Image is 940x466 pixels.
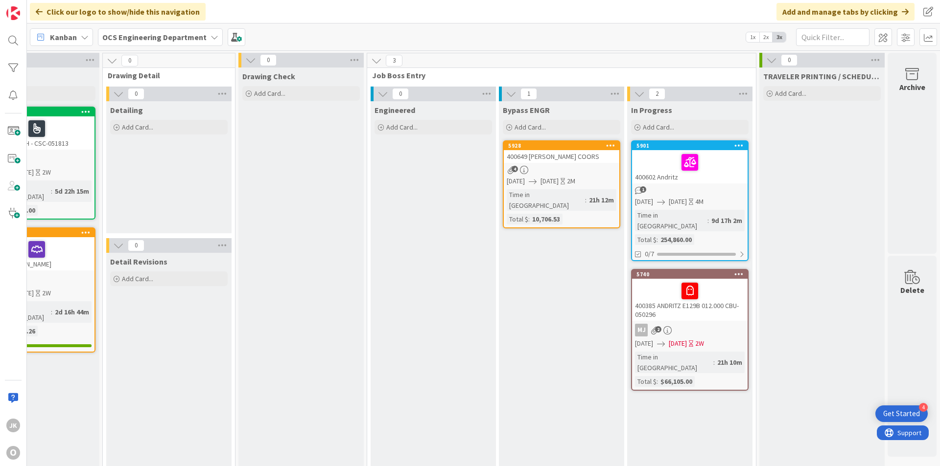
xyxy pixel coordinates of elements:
[6,419,20,432] div: JK
[520,88,537,100] span: 1
[503,140,620,228] a: 5928400649 [PERSON_NAME] COORS[DATE][DATE]2MTime in [GEOGRAPHIC_DATA]:21h 12mTotal $:10,706.53
[657,376,658,387] span: :
[635,376,657,387] div: Total $
[110,257,167,266] span: Detail Revisions
[899,81,925,93] div: Archive
[504,150,619,163] div: 400649 [PERSON_NAME] COORS
[713,357,715,368] span: :
[632,270,748,279] div: 5740
[503,105,550,115] span: Bypass ENGR
[715,357,745,368] div: 21h 10m
[631,140,749,261] a: 5901400602 Andritz[DATE][DATE]4MTime in [GEOGRAPHIC_DATA]:9d 17h 2mTotal $:254,860.000/7
[643,123,674,132] span: Add Card...
[707,215,709,226] span: :
[242,71,295,81] span: Drawing Check
[746,32,759,42] span: 1x
[52,186,92,197] div: 5d 22h 15m
[128,88,144,100] span: 0
[508,142,619,149] div: 5928
[51,307,52,317] span: :
[695,338,704,349] div: 2W
[632,141,748,183] div: 5901400602 Andritz
[649,88,665,100] span: 2
[21,1,45,13] span: Support
[110,105,143,115] span: Detailing
[657,234,658,245] span: :
[900,284,924,296] div: Delete
[636,271,748,278] div: 5740
[776,3,915,21] div: Add and manage tabs by clicking
[635,352,713,373] div: Time in [GEOGRAPHIC_DATA]
[695,197,704,207] div: 4M
[773,32,786,42] span: 3x
[515,123,546,132] span: Add Card...
[658,234,694,245] div: 254,860.00
[51,186,52,197] span: :
[122,123,153,132] span: Add Card...
[635,338,653,349] span: [DATE]
[254,89,285,98] span: Add Card...
[669,338,687,349] span: [DATE]
[759,32,773,42] span: 2x
[796,28,869,46] input: Quick Filter...
[775,89,806,98] span: Add Card...
[122,274,153,283] span: Add Card...
[567,176,575,186] div: 2M
[655,326,661,333] span: 2
[392,88,409,100] span: 0
[108,70,223,80] span: Drawing Detail
[530,214,563,224] div: 10,706.53
[507,176,525,186] span: [DATE]
[121,55,138,67] span: 0
[507,214,528,224] div: Total $
[635,234,657,245] div: Total $
[669,197,687,207] span: [DATE]
[260,54,277,66] span: 0
[632,141,748,150] div: 5901
[658,376,695,387] div: $66,105.00
[528,214,530,224] span: :
[635,324,648,336] div: MJ
[640,186,646,193] span: 1
[781,54,798,66] span: 0
[631,269,749,391] a: 5740400385 ANDRITZ E129B 012.000 CBU- 050296MJ[DATE][DATE]2WTime in [GEOGRAPHIC_DATA]:21h 10mTota...
[635,197,653,207] span: [DATE]
[102,32,207,42] b: OCS Engineering Department
[540,176,559,186] span: [DATE]
[919,403,928,412] div: 4
[645,249,654,259] span: 0/7
[52,307,92,317] div: 2d 16h 44m
[632,270,748,321] div: 5740400385 ANDRITZ E129B 012.000 CBU- 050296
[632,150,748,183] div: 400602 Andritz
[632,324,748,336] div: MJ
[42,167,51,178] div: 2W
[128,240,144,251] span: 0
[763,71,881,81] span: TRAVELER PRINTING / SCHEDULING
[6,6,20,20] img: Visit kanbanzone.com
[507,189,585,211] div: Time in [GEOGRAPHIC_DATA]
[6,446,20,460] div: O
[709,215,745,226] div: 9d 17h 2m
[504,141,619,150] div: 5928
[504,141,619,163] div: 5928400649 [PERSON_NAME] COORS
[635,210,707,231] div: Time in [GEOGRAPHIC_DATA]
[631,105,672,115] span: In Progress
[875,405,928,422] div: Open Get Started checklist, remaining modules: 4
[386,55,402,67] span: 3
[512,166,518,172] span: 4
[42,288,51,298] div: 2W
[585,195,587,205] span: :
[30,3,206,21] div: Click our logo to show/hide this navigation
[883,409,920,419] div: Get Started
[386,123,418,132] span: Add Card...
[375,105,415,115] span: Engineered
[587,195,616,205] div: 21h 12m
[636,142,748,149] div: 5901
[50,31,77,43] span: Kanban
[372,70,744,80] span: Job Boss Entry
[632,279,748,321] div: 400385 ANDRITZ E129B 012.000 CBU- 050296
